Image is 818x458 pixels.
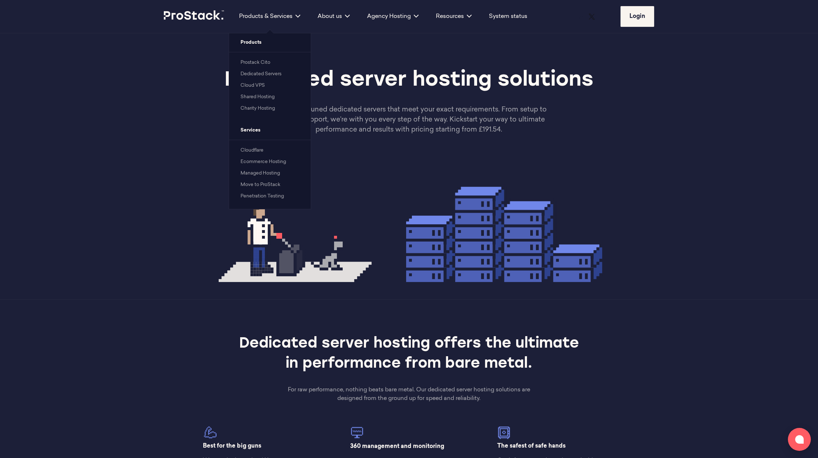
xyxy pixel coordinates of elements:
a: Shared Hosting [241,95,275,99]
img: Best for big guns ico [203,426,217,439]
a: Managed Hosting [241,171,280,176]
span: Login [629,14,645,19]
a: Cloud VPS [241,83,265,88]
p: For raw performance, nothing beats bare metal. Our dedicated server hosting solutions are designe... [277,386,542,403]
span: Products [229,33,311,52]
p: The safest of safe hands [497,442,615,450]
a: Ecommerce Hosting [241,159,286,164]
button: Open chat window [788,428,811,451]
a: Charity Hosting [241,106,275,111]
a: Cloudflare [241,148,263,153]
div: Products & Services [230,12,309,21]
div: Agency Hosting [358,12,427,21]
p: Best for the big guns [203,442,320,450]
h2: Dedicated server hosting offers the ultimate in performance from bare metal. [233,334,586,374]
span: Services [229,121,311,140]
a: Penetration Testing [241,194,284,199]
h1: Dedicated server hosting solutions [213,68,605,94]
img: Safe ico [497,426,511,439]
a: Dedicated Servers [241,72,281,76]
a: Login [620,6,654,27]
div: Resources [427,12,480,21]
p: 360 management and monitoring [350,442,468,451]
a: Prostack logo [164,10,225,23]
a: System status [489,12,527,21]
a: Move to ProStack [241,182,280,187]
img: full management [350,426,364,439]
a: Prostack Cito [241,60,270,65]
p: Fast, finely-tuned dedicated servers that meet your exact requirements. From setup to ongoing sup... [262,105,556,135]
div: About us [309,12,358,21]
